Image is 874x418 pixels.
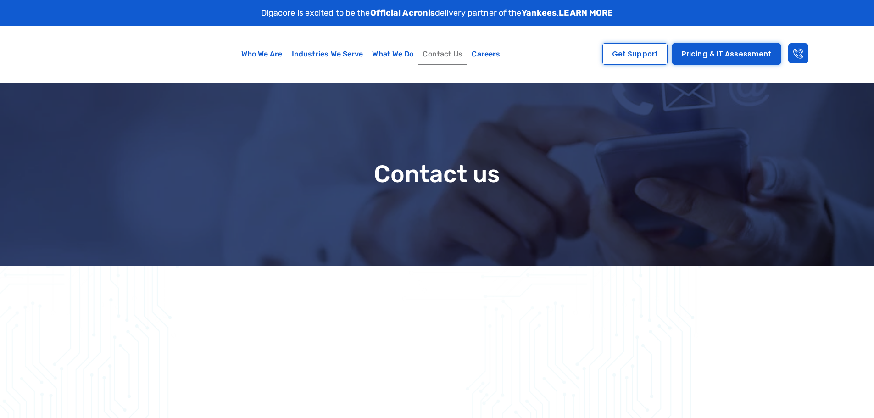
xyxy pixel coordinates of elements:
[602,43,668,65] a: Get Support
[559,8,613,18] a: LEARN MORE
[367,44,418,65] a: What We Do
[467,44,505,65] a: Careers
[18,31,128,78] img: Digacore logo 1
[144,161,731,187] h1: Contact us
[612,50,658,57] span: Get Support
[370,8,435,18] strong: Official Acronis
[237,44,287,65] a: Who We Are
[418,44,467,65] a: Contact Us
[261,7,613,19] p: Digacore is excited to be the delivery partner of the .
[522,8,557,18] strong: Yankees
[287,44,368,65] a: Industries We Serve
[682,50,771,57] span: Pricing & IT Assessment
[172,44,570,65] nav: Menu
[672,43,781,65] a: Pricing & IT Assessment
